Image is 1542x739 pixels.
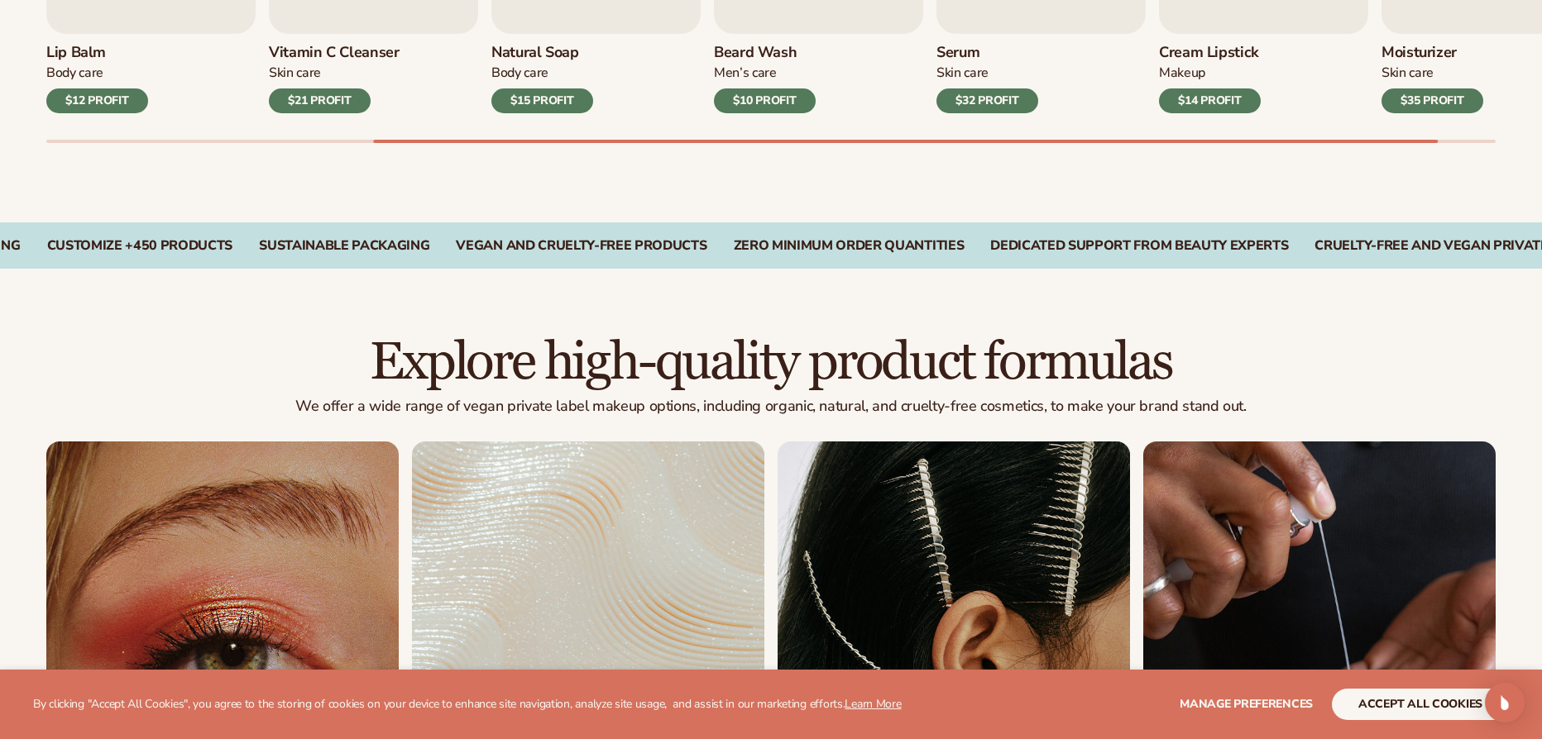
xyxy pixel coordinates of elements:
div: Body Care [46,64,148,82]
p: By clicking "Accept All Cookies", you agree to the storing of cookies on your device to enhance s... [33,698,902,712]
div: Skin Care [936,64,1038,82]
h2: Explore high-quality product formulas [46,335,1496,390]
div: $35 PROFIT [1382,88,1483,113]
div: Men’s Care [714,64,816,82]
button: accept all cookies [1332,689,1509,720]
div: $32 PROFIT [936,88,1038,113]
h3: Cream Lipstick [1159,44,1261,62]
div: $10 PROFIT [714,88,816,113]
div: ZERO MINIMUM ORDER QUANTITIES [734,238,965,254]
div: $12 PROFIT [46,88,148,113]
div: $21 PROFIT [269,88,371,113]
h3: Beard Wash [714,44,816,62]
a: Learn More [845,696,901,712]
div: Skin Care [1382,64,1483,82]
div: Body Care [491,64,593,82]
div: $14 PROFIT [1159,88,1261,113]
span: Manage preferences [1180,696,1313,712]
div: CUSTOMIZE +450 PRODUCTS [47,238,233,254]
div: Open Intercom Messenger [1485,683,1525,722]
div: DEDICATED SUPPORT FROM BEAUTY EXPERTS [990,238,1288,254]
div: Makeup [1159,64,1261,82]
h3: Lip Balm [46,44,148,62]
h3: Natural Soap [491,44,593,62]
div: VEGAN AND CRUELTY-FREE PRODUCTS [456,238,706,254]
h3: Moisturizer [1382,44,1483,62]
h3: Vitamin C Cleanser [269,44,400,62]
p: We offer a wide range of vegan private label makeup options, including organic, natural, and crue... [46,398,1496,416]
div: Skin Care [269,64,400,82]
div: SUSTAINABLE PACKAGING [259,238,429,254]
div: $15 PROFIT [491,88,593,113]
button: Manage preferences [1180,689,1313,720]
h3: Serum [936,44,1038,62]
